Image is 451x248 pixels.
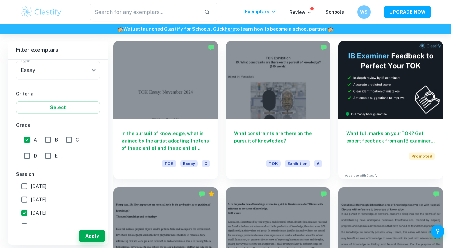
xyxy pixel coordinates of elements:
[320,44,327,51] img: Marked
[345,173,377,178] a: Advertise with Clastify
[76,136,79,144] span: C
[118,26,123,32] span: 🏫
[266,160,281,167] span: TOK
[431,225,444,238] button: Help and Feedback
[285,160,310,167] span: Exhibition
[8,41,108,59] h6: Filter exemplars
[346,130,435,145] h6: Want full marks on your TOK ? Get expert feedback from an IB examiner!
[21,58,30,63] label: Type
[320,191,327,197] img: Marked
[16,101,100,113] button: Select
[20,5,63,19] img: Clastify logo
[384,6,431,18] button: UPGRADE NOW
[357,5,371,19] button: WS
[31,209,46,217] span: [DATE]
[409,153,435,160] span: Promoted
[34,136,37,144] span: A
[34,152,37,160] span: D
[55,136,58,144] span: B
[289,9,312,16] p: Review
[79,230,105,242] button: Apply
[433,191,440,197] img: Marked
[245,8,276,15] p: Exemplars
[314,160,322,167] span: A
[90,3,199,21] input: Search for any exemplars...
[31,223,46,230] span: [DATE]
[31,183,46,190] span: [DATE]
[338,41,443,179] a: Want full marks on yourTOK? Get expert feedback from an IB examiner!PromotedAdvertise with Clastify
[16,171,100,178] h6: Session
[121,130,210,152] h6: In the pursuit of knowledge, what is gained by the artist adopting the lens of the scientist and ...
[202,160,210,167] span: C
[16,121,100,129] h6: Grade
[16,90,100,97] h6: Criteria
[162,160,176,167] span: TOK
[55,152,58,160] span: E
[16,61,100,79] div: Essay
[226,41,331,179] a: What constraints are there on the pursuit of knowledge?TOKExhibitionA
[208,191,215,197] div: Premium
[113,41,218,179] a: In the pursuit of knowledge, what is gained by the artist adopting the lens of the scientist and ...
[328,26,333,32] span: 🏫
[208,44,215,51] img: Marked
[338,41,443,119] img: Thumbnail
[1,25,450,33] h6: We just launched Clastify for Schools. Click to learn how to become a school partner.
[225,26,235,32] a: here
[325,9,344,15] a: Schools
[360,8,368,16] h6: WS
[199,191,205,197] img: Marked
[234,130,323,152] h6: What constraints are there on the pursuit of knowledge?
[180,160,198,167] span: Essay
[31,196,46,203] span: [DATE]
